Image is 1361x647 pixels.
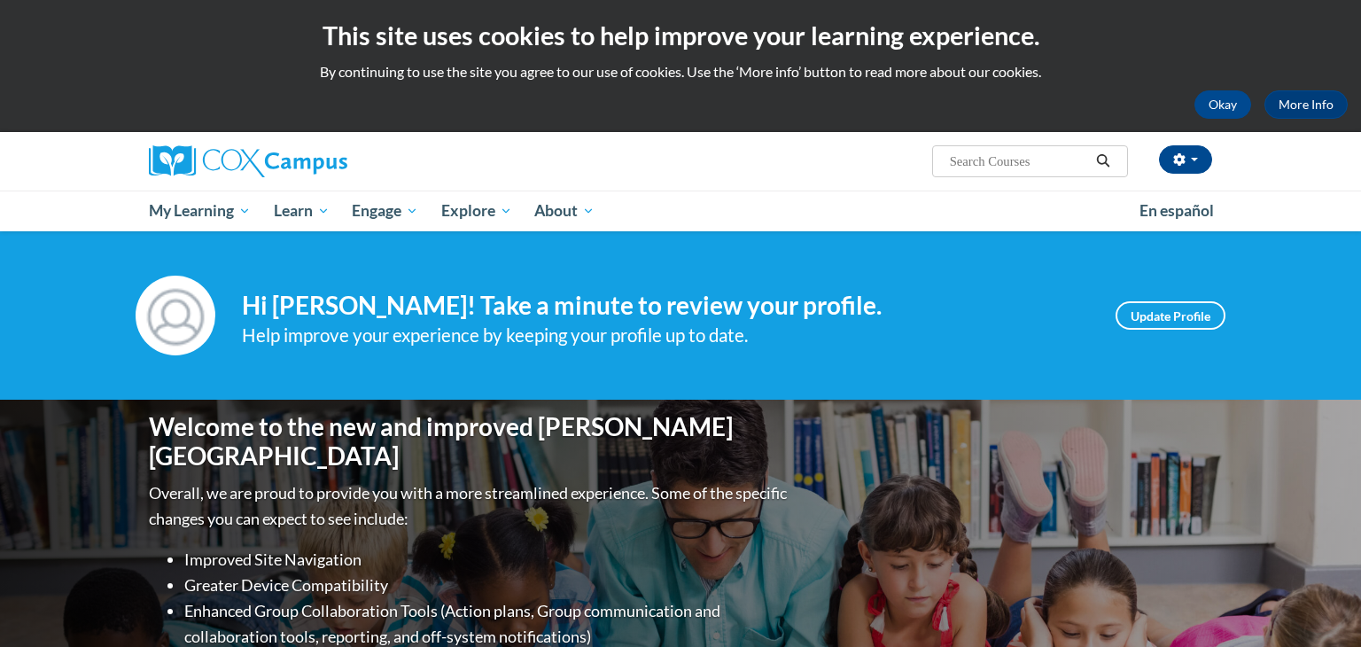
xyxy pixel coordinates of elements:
[441,200,512,222] span: Explore
[13,18,1348,53] h2: This site uses cookies to help improve your learning experience.
[1290,576,1347,633] iframe: Button to launch messaging window
[1116,301,1225,330] a: Update Profile
[242,291,1089,321] h4: Hi [PERSON_NAME]! Take a minute to review your profile.
[262,191,341,231] a: Learn
[184,547,791,573] li: Improved Site Navigation
[1128,192,1225,230] a: En español
[149,145,347,177] img: Cox Campus
[149,480,791,532] p: Overall, we are proud to provide you with a more streamlined experience. Some of the specific cha...
[149,200,251,222] span: My Learning
[430,191,524,231] a: Explore
[13,62,1348,82] p: By continuing to use the site you agree to our use of cookies. Use the ‘More info’ button to read...
[137,191,262,231] a: My Learning
[524,191,607,231] a: About
[184,573,791,598] li: Greater Device Compatibility
[352,200,418,222] span: Engage
[242,321,1089,350] div: Help improve your experience by keeping your profile up to date.
[122,191,1239,231] div: Main menu
[274,200,330,222] span: Learn
[149,412,791,472] h1: Welcome to the new and improved [PERSON_NAME][GEOGRAPHIC_DATA]
[1139,201,1214,220] span: En español
[136,276,215,355] img: Profile Image
[1090,151,1116,172] button: Search
[1194,90,1251,119] button: Okay
[340,191,430,231] a: Engage
[149,145,486,177] a: Cox Campus
[1264,90,1348,119] a: More Info
[1159,145,1212,174] button: Account Settings
[948,151,1090,172] input: Search Courses
[534,200,595,222] span: About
